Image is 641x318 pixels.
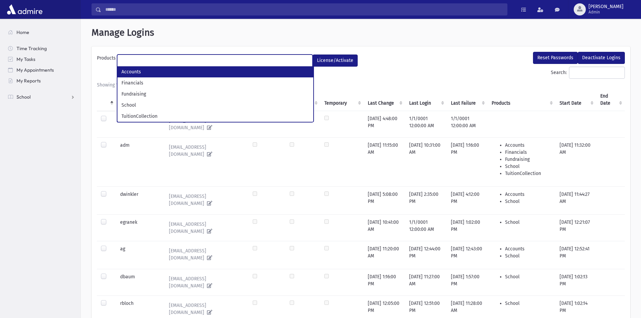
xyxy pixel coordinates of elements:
[164,191,245,209] a: [EMAIL_ADDRESS][DOMAIN_NAME]
[488,89,556,111] th: Products : activate to sort column ascending
[364,214,405,241] td: [DATE] 10:41:00 AM
[551,67,625,79] label: Search:
[3,65,80,75] a: My Appointments
[505,300,551,307] li: School
[16,78,41,84] span: My Reports
[405,186,447,214] td: [DATE] 2:35:00 PM
[505,252,551,259] li: School
[505,156,551,163] li: Fundraising
[116,241,159,269] td: ag
[556,214,596,241] td: [DATE] 12:21:07 PM
[505,191,551,198] li: Accounts
[116,89,159,111] th: Code : activate to sort column ascending
[320,89,364,111] th: Temporary : activate to sort column ascending
[5,3,44,16] img: AdmirePro
[505,163,551,170] li: School
[505,170,551,177] li: TuitionCollection
[313,55,358,67] button: License/Activate
[405,89,447,111] th: Last Login : activate to sort column ascending
[3,54,80,65] a: My Tasks
[97,55,117,64] label: Products
[505,273,551,280] li: School
[364,186,405,214] td: [DATE] 5:08:00 PM
[364,269,405,295] td: [DATE] 1:16:00 PM
[164,219,245,237] a: [EMAIL_ADDRESS][DOMAIN_NAME]
[447,89,488,111] th: Last Failure : activate to sort column ascending
[405,137,447,186] td: [DATE] 10:31:00 AM
[116,137,159,186] td: adm
[16,56,35,62] span: My Tasks
[505,245,551,252] li: Accounts
[117,111,313,122] li: TuitionCollection
[16,45,47,51] span: Time Tracking
[164,300,245,318] a: [EMAIL_ADDRESS][DOMAIN_NAME]
[117,100,313,111] li: School
[596,89,625,111] th: End Date : activate to sort column ascending
[447,137,488,186] td: [DATE] 1:16:00 PM
[164,142,245,160] a: [EMAIL_ADDRESS][DOMAIN_NAME]
[578,52,625,64] button: Deactivate Logins
[164,115,245,133] a: [EMAIL_ADDRESS][DOMAIN_NAME]
[116,214,159,241] td: egranek
[589,4,624,9] span: [PERSON_NAME]
[533,52,578,64] button: Reset Passwords
[556,137,596,186] td: [DATE] 11:32:00 AM
[117,77,313,89] li: Financials
[556,241,596,269] td: [DATE] 12:52:41 PM
[505,198,551,205] li: School
[117,66,313,77] li: Accounts
[3,75,80,86] a: My Reports
[447,241,488,269] td: [DATE] 12:43:00 PM
[505,142,551,149] li: Accounts
[556,269,596,295] td: [DATE] 1:02:13 PM
[92,27,630,38] h1: Manage Logins
[447,186,488,214] td: [DATE] 4:12:00 PM
[101,3,507,15] input: Search
[116,111,159,137] td: user
[3,92,80,102] a: School
[3,43,80,54] a: Time Tracking
[116,186,159,214] td: dwinkler
[364,241,405,269] td: [DATE] 11:20:00 AM
[16,94,31,100] span: School
[569,67,625,79] input: Search:
[447,111,488,137] td: 1/1/0001 12:00:00 AM
[589,9,624,15] span: Admin
[447,214,488,241] td: [DATE] 1:02:00 PM
[405,241,447,269] td: [DATE] 12:44:00 PM
[364,111,405,137] td: [DATE] 4:48:00 PM
[16,29,29,35] span: Home
[405,214,447,241] td: 1/1/0001 12:00:00 AM
[556,89,596,111] th: Start Date : activate to sort column ascending
[556,186,596,214] td: [DATE] 11:44:27 AM
[164,273,245,291] a: [EMAIL_ADDRESS][DOMAIN_NAME]
[16,67,54,73] span: My Appointments
[117,89,313,100] li: Fundraising
[505,149,551,156] li: Financials
[405,269,447,295] td: [DATE] 11:27:00 AM
[405,111,447,137] td: 1/1/0001 12:00:00 AM
[116,269,159,295] td: dbaum
[447,269,488,295] td: [DATE] 1:57:00 PM
[97,89,116,111] th: : activate to sort column descending
[505,219,551,226] li: School
[364,137,405,186] td: [DATE] 11:15:00 AM
[97,81,625,89] div: Showing 1 to 25 of 86 entries
[3,27,80,38] a: Home
[164,245,245,263] a: [EMAIL_ADDRESS][DOMAIN_NAME]
[364,89,405,111] th: Last Change : activate to sort column ascending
